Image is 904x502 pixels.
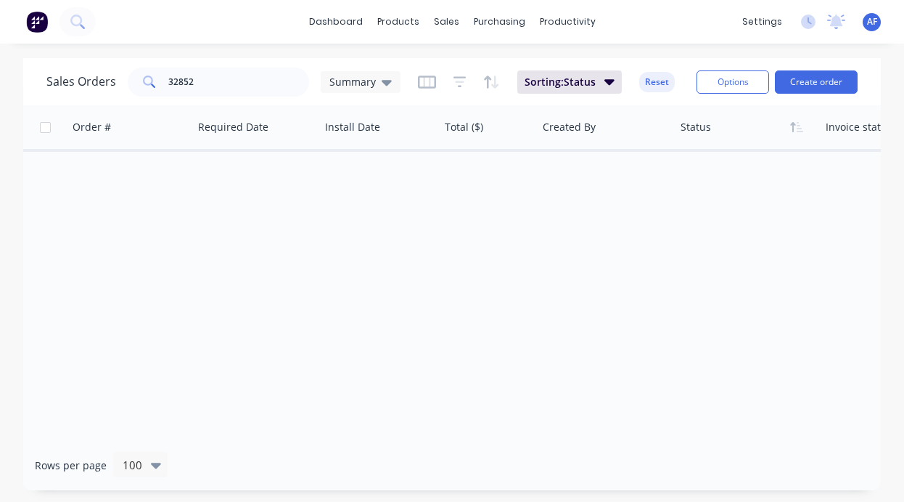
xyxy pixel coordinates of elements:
[525,75,596,89] span: Sorting: Status
[26,11,48,33] img: Factory
[370,11,427,33] div: products
[543,120,596,134] div: Created By
[867,15,877,28] span: AF
[775,70,858,94] button: Create order
[46,75,116,89] h1: Sales Orders
[35,458,107,473] span: Rows per page
[697,70,769,94] button: Options
[681,120,711,134] div: Status
[735,11,789,33] div: settings
[302,11,370,33] a: dashboard
[445,120,483,134] div: Total ($)
[517,70,622,94] button: Sorting:Status
[198,120,268,134] div: Required Date
[427,11,467,33] div: sales
[325,120,380,134] div: Install Date
[467,11,533,33] div: purchasing
[639,72,675,92] button: Reset
[826,120,892,134] div: Invoice status
[533,11,603,33] div: productivity
[168,68,310,97] input: Search...
[73,120,111,134] div: Order #
[329,74,376,89] span: Summary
